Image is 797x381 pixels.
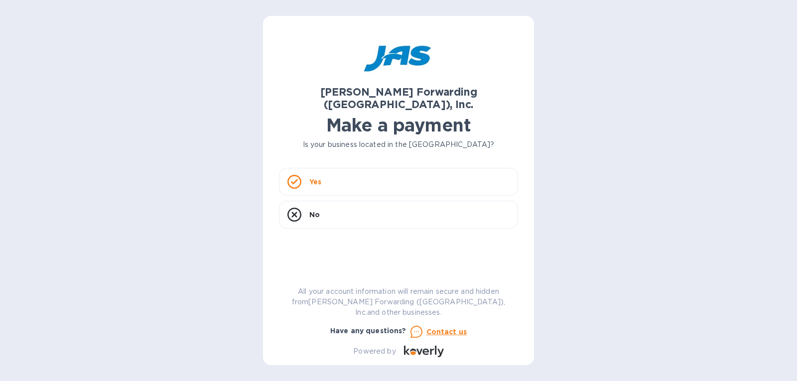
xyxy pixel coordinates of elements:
[309,210,320,220] p: No
[279,139,518,150] p: Is your business located in the [GEOGRAPHIC_DATA]?
[279,115,518,135] h1: Make a payment
[309,177,321,187] p: Yes
[320,86,477,111] b: [PERSON_NAME] Forwarding ([GEOGRAPHIC_DATA]), Inc.
[279,286,518,318] p: All your account information will remain secure and hidden from [PERSON_NAME] Forwarding ([GEOGRA...
[353,346,396,357] p: Powered by
[426,328,467,336] u: Contact us
[330,327,406,335] b: Have any questions?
